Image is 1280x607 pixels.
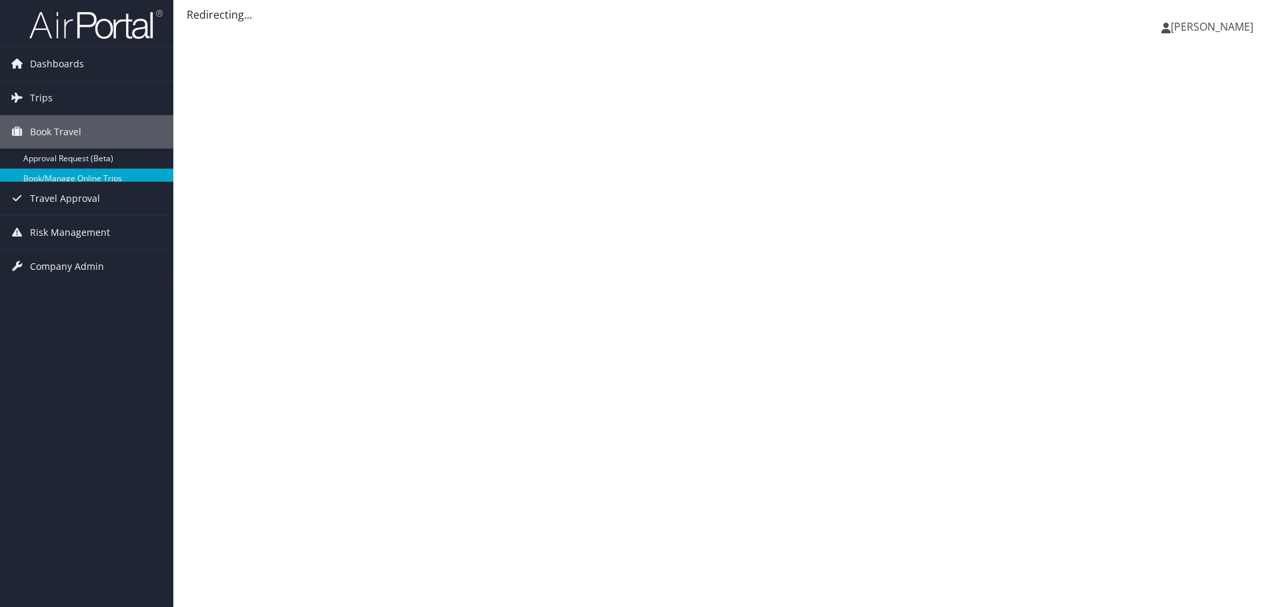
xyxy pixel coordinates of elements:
[30,81,53,115] span: Trips
[30,115,81,149] span: Book Travel
[30,216,110,249] span: Risk Management
[1161,7,1267,47] a: [PERSON_NAME]
[30,182,100,215] span: Travel Approval
[30,250,104,283] span: Company Admin
[1171,19,1253,34] span: [PERSON_NAME]
[30,47,84,81] span: Dashboards
[187,7,1267,23] div: Redirecting...
[29,9,163,40] img: airportal-logo.png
